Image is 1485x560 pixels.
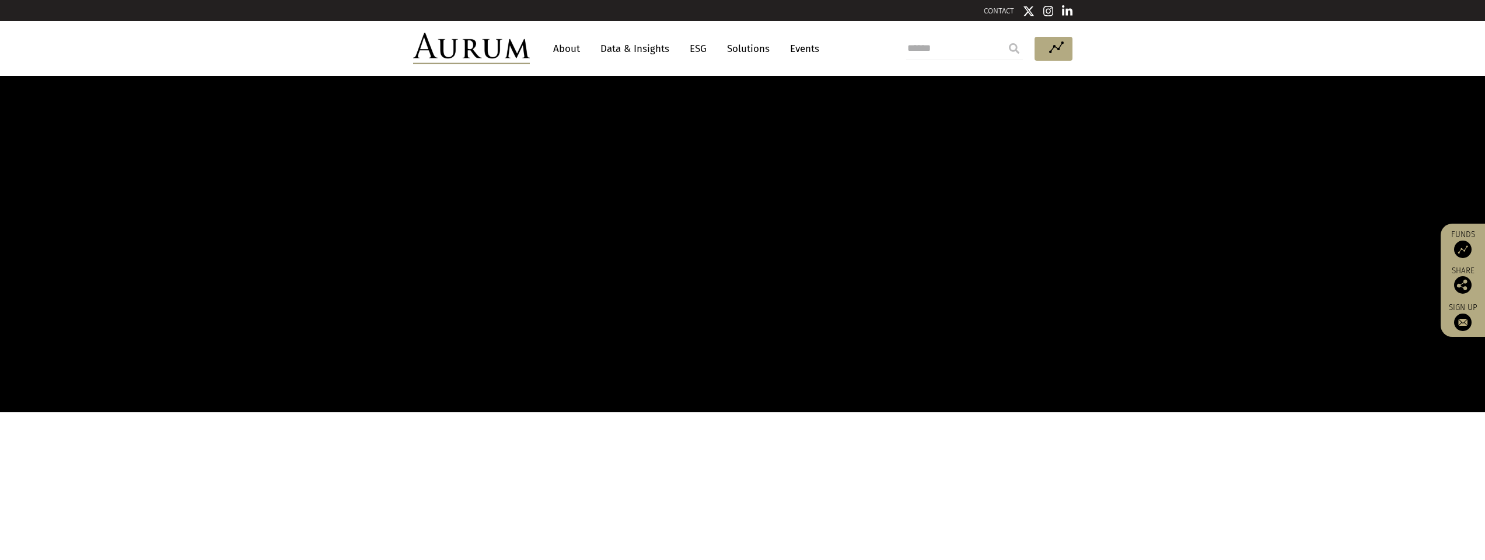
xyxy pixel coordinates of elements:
[1446,302,1479,331] a: Sign up
[1446,267,1479,294] div: Share
[984,6,1014,15] a: CONTACT
[413,33,530,64] img: Aurum
[784,38,819,60] a: Events
[1043,5,1054,17] img: Instagram icon
[1454,276,1472,294] img: Share this post
[1454,241,1472,258] img: Access Funds
[684,38,712,60] a: ESG
[1062,5,1072,17] img: Linkedin icon
[547,38,586,60] a: About
[1446,229,1479,258] a: Funds
[595,38,675,60] a: Data & Insights
[1454,314,1472,331] img: Sign up to our newsletter
[1023,5,1035,17] img: Twitter icon
[721,38,775,60] a: Solutions
[1002,37,1026,60] input: Submit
